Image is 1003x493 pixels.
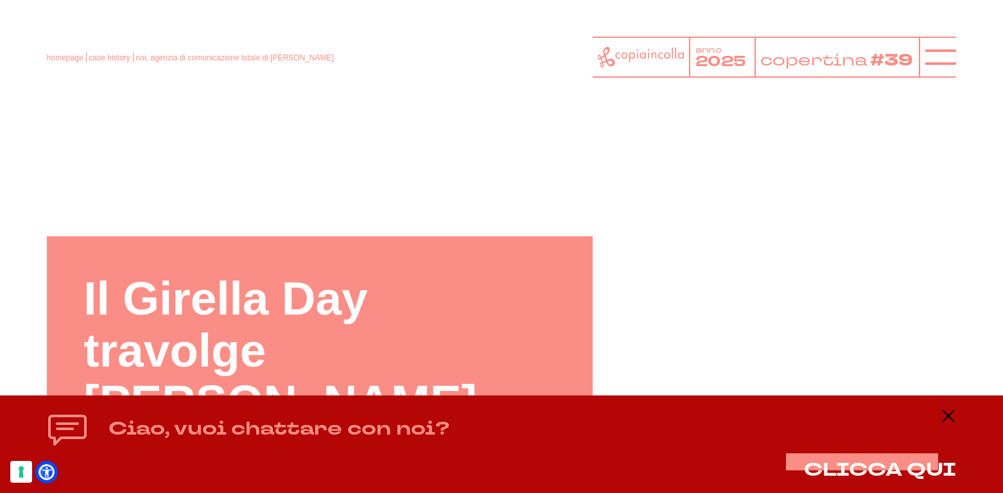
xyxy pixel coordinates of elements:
a: homepage [47,53,83,62]
h4: Ciao, vuoi chattare con noi? [109,416,449,442]
tspan: anno [695,44,723,55]
a: case history [89,53,130,62]
h1: Il Girella Day travolge [PERSON_NAME], [GEOGRAPHIC_DATA] [83,273,555,479]
span: noi, agenzia di comunicazione totale di [PERSON_NAME] [136,53,334,62]
a: Open Accessibility Menu [39,464,55,480]
button: Le tue preferenze relative al consenso per le tecnologie di tracciamento [10,461,32,483]
tspan: 2025 [695,52,747,72]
